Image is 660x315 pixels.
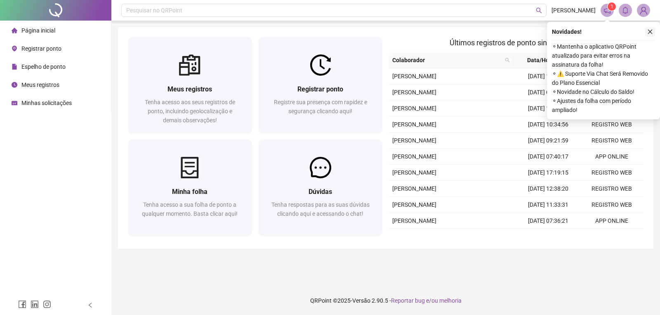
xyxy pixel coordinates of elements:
span: ⚬ ⚠️ Suporte Via Chat Será Removido do Plano Essencial [552,69,655,87]
span: Página inicial [21,27,55,34]
a: DúvidasTenha respostas para as suas dúvidas clicando aqui e acessando o chat! [259,140,383,236]
span: close [647,29,653,35]
span: home [12,28,17,33]
span: instagram [43,300,51,308]
a: Registrar pontoRegistre sua presença com rapidez e segurança clicando aqui! [259,37,383,133]
span: Data/Hora [516,56,566,65]
span: search [503,54,511,66]
span: Meus registros [167,85,212,93]
span: ⚬ Novidade no Cálculo do Saldo! [552,87,655,96]
td: [DATE] 09:21:59 [516,133,580,149]
span: bell [622,7,629,14]
span: [PERSON_NAME] [392,185,436,192]
a: Minha folhaTenha acesso a sua folha de ponto a qualquer momento. Basta clicar aqui! [128,140,252,236]
span: Dúvidas [309,188,332,196]
td: APP ONLINE [580,149,643,165]
span: [PERSON_NAME] [392,137,436,144]
td: [DATE] 17:19:15 [516,165,580,181]
span: Tenha respostas para as suas dúvidas clicando aqui e acessando o chat! [271,201,370,217]
sup: 1 [608,2,616,11]
span: notification [603,7,611,14]
span: schedule [12,100,17,106]
span: environment [12,46,17,51]
td: [DATE] 07:40:17 [516,149,580,165]
span: Registre sua presença com rapidez e segurança clicando aqui! [274,99,367,114]
td: [DATE] 11:41:28 [516,68,580,84]
span: Registrar ponto [297,85,343,93]
span: linkedin [31,300,39,308]
span: [PERSON_NAME] [392,201,436,208]
td: REGISTRO WEB [580,117,643,133]
span: Colaborador [392,56,502,65]
td: [DATE] 12:38:20 [516,181,580,197]
span: Registrar ponto [21,45,61,52]
img: 93395 [637,4,650,16]
a: Meus registrosTenha acesso aos seus registros de ponto, incluindo geolocalização e demais observa... [128,37,252,133]
span: ⚬ Mantenha o aplicativo QRPoint atualizado para evitar erros na assinatura da folha! [552,42,655,69]
span: search [505,58,510,63]
span: clock-circle [12,82,17,88]
td: REGISTRO WEB [580,181,643,197]
span: Versão [352,297,370,304]
span: Últimos registros de ponto sincronizados [450,38,583,47]
td: [DATE] 17:03:44 [516,229,580,245]
td: [DATE] 17:22:45 [516,100,580,117]
span: [PERSON_NAME] [392,169,436,176]
span: [PERSON_NAME] [392,89,436,96]
td: [DATE] 11:33:31 [516,197,580,213]
span: facebook [18,300,26,308]
span: ⚬ Ajustes da folha com período ampliado! [552,96,655,114]
footer: QRPoint © 2025 - 2.90.5 - [111,286,660,315]
td: REGISTRO WEB [580,133,643,149]
td: [DATE] 07:48:08 [516,84,580,100]
span: [PERSON_NAME] [552,6,596,15]
span: Novidades ! [552,27,582,36]
span: [PERSON_NAME] [392,73,436,79]
td: REGISTRO WEB [580,229,643,245]
span: [PERSON_NAME] [392,121,436,128]
span: Reportar bug e/ou melhoria [391,297,462,304]
td: [DATE] 10:34:56 [516,117,580,133]
span: 1 [610,4,613,9]
td: [DATE] 07:36:21 [516,213,580,229]
th: Data/Hora [513,52,575,68]
span: file [12,64,17,70]
span: [PERSON_NAME] [392,217,436,224]
span: Minhas solicitações [21,100,72,106]
span: Minha folha [172,188,207,196]
span: Meus registros [21,82,59,88]
span: [PERSON_NAME] [392,105,436,112]
span: Espelho de ponto [21,63,66,70]
span: Tenha acesso a sua folha de ponto a qualquer momento. Basta clicar aqui! [142,201,238,217]
td: REGISTRO WEB [580,197,643,213]
td: APP ONLINE [580,213,643,229]
span: Tenha acesso aos seus registros de ponto, incluindo geolocalização e demais observações! [145,99,235,124]
span: [PERSON_NAME] [392,153,436,160]
span: left [87,302,93,308]
td: REGISTRO WEB [580,165,643,181]
span: search [536,7,542,14]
